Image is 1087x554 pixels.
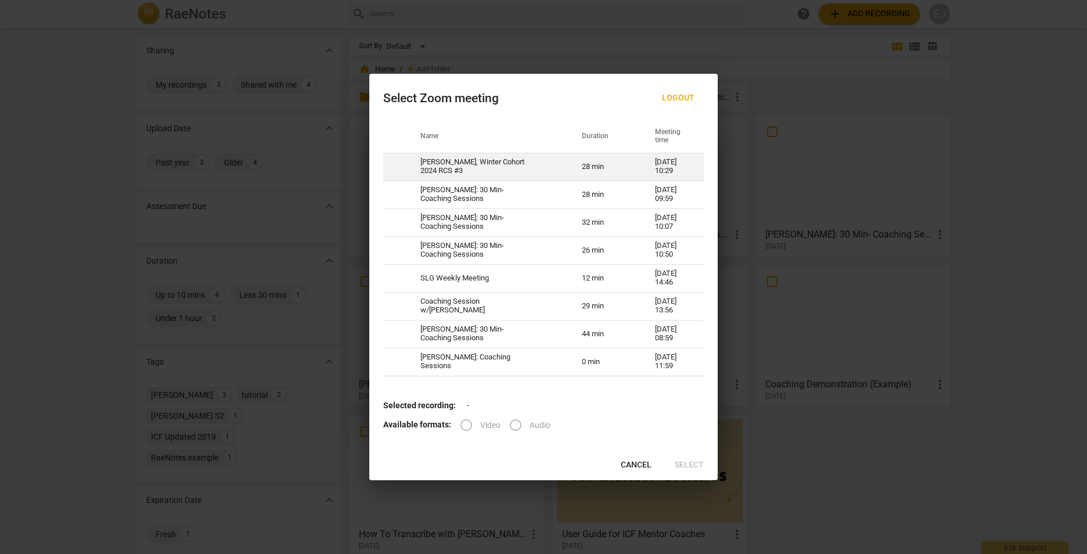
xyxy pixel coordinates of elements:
button: Cancel [611,455,661,476]
td: [PERSON_NAME]: 30 Min- Coaching Sessions [406,236,568,264]
b: Available formats: [383,420,451,429]
td: [DATE] 08:59 [641,320,704,348]
td: 0 min [568,348,641,376]
td: 29 min [568,292,641,320]
th: Name [406,120,568,153]
td: [PERSON_NAME]: 30 Min- Coaching Sessions [406,208,568,236]
td: [PERSON_NAME]: 30 Min- Coaching Sessions [406,320,568,348]
td: [DATE] 10:50 [641,236,704,264]
th: Duration [568,120,641,153]
td: [DATE] 11:59 [641,348,704,376]
td: 28 min [568,153,641,181]
td: SLG Weekly Meeting [406,264,568,292]
td: 32 min [568,208,641,236]
div: Select Zoom meeting [383,91,499,106]
td: [DATE] 09:59 [641,181,704,208]
td: [PERSON_NAME]: Coaching Sessions [406,348,568,376]
td: 28 min [568,181,641,208]
td: [DATE] 10:29 [641,153,704,181]
td: [DATE] 14:46 [641,264,704,292]
td: 12 min [568,264,641,292]
td: Coaching Session w/[PERSON_NAME] [406,292,568,320]
td: 26 min [568,236,641,264]
span: Video [480,419,501,431]
span: Audio [530,419,550,431]
td: [DATE] 13:56 [641,292,704,320]
td: [DATE] 10:07 [641,208,704,236]
button: Logout [653,88,704,109]
p: - [383,400,704,412]
th: Meeting time [641,120,704,153]
div: File type [460,420,560,429]
td: [PERSON_NAME], Winter Cohort 2024 RCS #3 [406,153,568,181]
span: Cancel [621,459,652,471]
td: [PERSON_NAME]: 30 Min- Coaching Sessions [406,181,568,208]
b: Selected recording: [383,401,456,410]
span: Logout [662,92,694,104]
td: 44 min [568,320,641,348]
